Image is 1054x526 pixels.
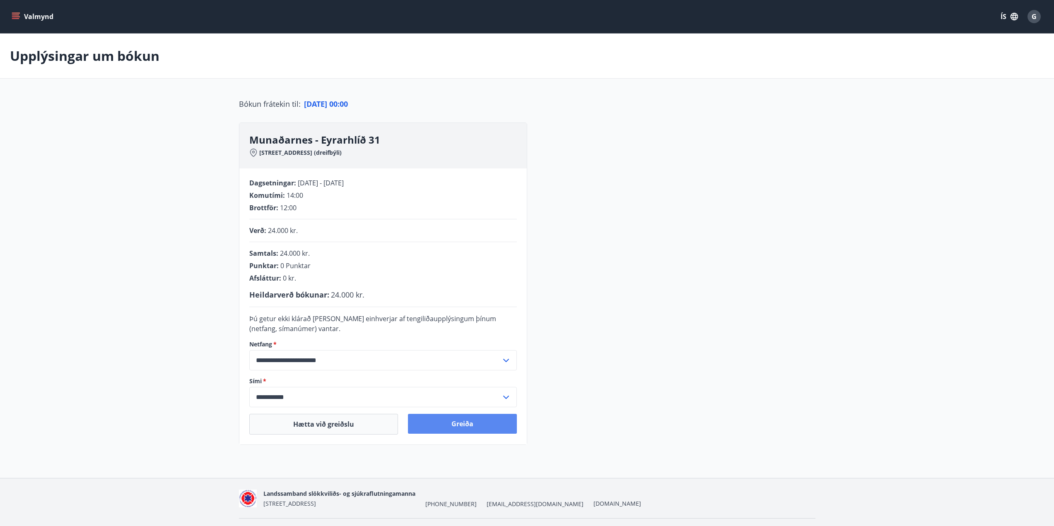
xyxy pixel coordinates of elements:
span: [PHONE_NUMBER] [425,500,477,508]
span: Heildarverð bókunar : [249,290,329,300]
span: Þú getur ekki klárað [PERSON_NAME] einhverjar af tengiliðaupplýsingum þínum (netfang, símanúmer) ... [249,314,496,333]
button: G [1024,7,1044,26]
button: menu [10,9,57,24]
button: ÍS [996,9,1023,24]
span: Bókun frátekin til : [239,98,301,109]
a: [DOMAIN_NAME] [593,500,641,507]
button: Hætta við greiðslu [249,414,398,435]
h3: Munaðarnes - Eyrarhlíð 31 [249,133,527,147]
span: Verð : [249,226,266,235]
span: Samtals : [249,249,278,258]
label: Sími [249,377,517,385]
span: 12:00 [280,203,297,212]
span: Dagsetningar : [249,178,296,187]
span: 24.000 kr. [280,249,310,258]
button: Greiða [408,414,517,434]
span: Brottför : [249,203,278,212]
span: [DATE] 00:00 [304,99,348,109]
span: 0 Punktar [280,261,311,270]
span: [DATE] - [DATE] [298,178,344,187]
label: Netfang [249,340,517,348]
span: Afsláttur : [249,274,281,283]
img: 5co5o51sp293wvT0tSE6jRQ7d6JbxoluH3ek357x.png [239,490,257,507]
p: Upplýsingar um bókun [10,47,159,65]
span: G [1032,12,1037,21]
span: [STREET_ADDRESS] [263,500,316,507]
span: Punktar : [249,261,279,270]
span: [STREET_ADDRESS] (dreifbýli) [259,149,342,157]
span: 24.000 kr. [268,226,298,235]
span: Komutími : [249,191,285,200]
span: 0 kr. [283,274,296,283]
span: Landssamband slökkviliðs- og sjúkraflutningamanna [263,490,415,497]
span: 14:00 [287,191,303,200]
span: [EMAIL_ADDRESS][DOMAIN_NAME] [487,500,584,508]
span: 24.000 kr. [331,290,364,300]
